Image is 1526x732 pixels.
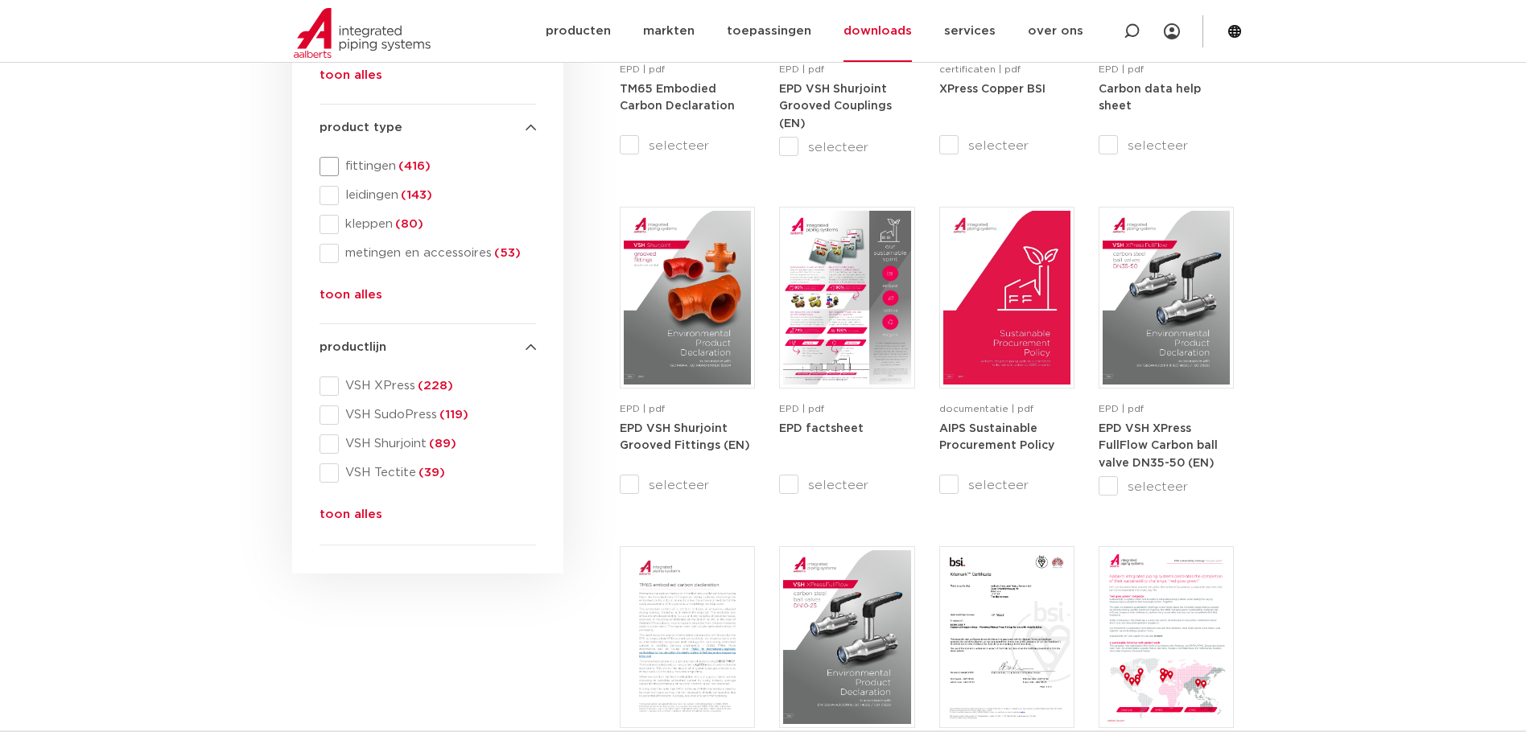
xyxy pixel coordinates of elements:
label: selecteer [1099,136,1234,155]
button: toon alles [320,286,382,311]
label: selecteer [620,475,755,495]
div: fittingen(416) [320,157,536,176]
span: (53) [492,247,521,259]
a: AIPS Sustainable Procurement Policy [939,422,1054,452]
div: VSH XPress(228) [320,376,536,396]
span: EPD | pdf [620,64,665,74]
span: certificaten | pdf [939,64,1021,74]
label: selecteer [779,138,914,157]
span: (80) [393,218,423,230]
span: EPD | pdf [620,404,665,413]
div: metingen en accessoires(53) [320,244,536,263]
a: EPD VSH XPress FullFlow Carbon ball valve DN35-50 (EN) [1099,422,1218,469]
button: toon alles [320,66,382,92]
strong: XPress Copper BSI [939,84,1046,95]
a: EPD factsheet [779,422,864,434]
span: VSH Tectite [339,465,536,481]
button: toon alles [320,505,382,531]
label: selecteer [620,136,755,155]
img: TM65-Embodied-Carbon-Declaration-1-pdf.jpg [624,550,751,724]
a: XPress Copper BSI [939,83,1046,95]
div: VSH Shurjoint(89) [320,434,536,454]
span: EPD | pdf [779,404,824,413]
img: VSH-XPress-Carbon-BallValveDN10-25_A4EPD_5011424-_2024_1.0_EN-pdf.jpg [783,550,910,724]
a: EPD VSH Shurjoint Grooved Couplings (EN) [779,83,892,130]
img: VSH-XPress-Carbon-BallValveDN35-50_A4EPD_5011435-_2024_1.0_EN-pdf.jpg [1103,211,1230,385]
strong: AIPS Sustainable Procurement Policy [939,423,1054,452]
a: EPD VSH Shurjoint Grooved Fittings (EN) [620,422,750,452]
a: TM65 Embodied Carbon Declaration [620,83,735,113]
img: XPress_Koper_BSI_KM789225-1-pdf.jpg [943,550,1070,724]
div: VSH Tectite(39) [320,463,536,483]
span: (119) [437,409,468,421]
strong: Carbon data help sheet [1099,84,1201,113]
strong: TM65 Embodied Carbon Declaration [620,84,735,113]
label: selecteer [1099,477,1234,496]
h4: product type [320,118,536,138]
span: (39) [416,467,445,479]
span: (228) [415,380,453,392]
span: VSH Shurjoint [339,436,536,452]
span: kleppen [339,216,536,232]
div: VSH SudoPress(119) [320,405,536,425]
span: (89) [427,438,456,450]
a: Carbon data help sheet [1099,83,1201,113]
label: selecteer [939,136,1074,155]
div: leidingen(143) [320,186,536,205]
span: EPD | pdf [1099,64,1144,74]
img: Aips_A4Sustainable-Procurement-Policy_5011446_EN-pdf.jpg [943,211,1070,385]
strong: EPD factsheet [779,423,864,434]
label: selecteer [939,475,1074,495]
span: EPD | pdf [1099,404,1144,413]
img: WSD2024-Summary-Report-pdf.jpg [1103,550,1230,724]
strong: EPD VSH Shurjoint Grooved Couplings (EN) [779,84,892,130]
span: VSH SudoPress [339,407,536,423]
span: documentatie | pdf [939,404,1033,413]
span: leidingen [339,187,536,204]
h4: productlijn [320,338,536,357]
strong: EPD VSH Shurjoint Grooved Fittings (EN) [620,423,750,452]
strong: EPD VSH XPress FullFlow Carbon ball valve DN35-50 (EN) [1099,423,1218,469]
img: Aips-EPD-A4Factsheet_NL-pdf.jpg [783,211,910,385]
span: EPD | pdf [779,64,824,74]
label: selecteer [779,475,914,495]
span: VSH XPress [339,378,536,394]
div: kleppen(80) [320,215,536,234]
span: fittingen [339,158,536,175]
span: (143) [398,189,432,201]
img: VSH-Shurjoint-Grooved-Fittings_A4EPD_5011523_EN-pdf.jpg [624,211,751,385]
span: metingen en accessoires [339,245,536,261]
span: (416) [396,160,431,172]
